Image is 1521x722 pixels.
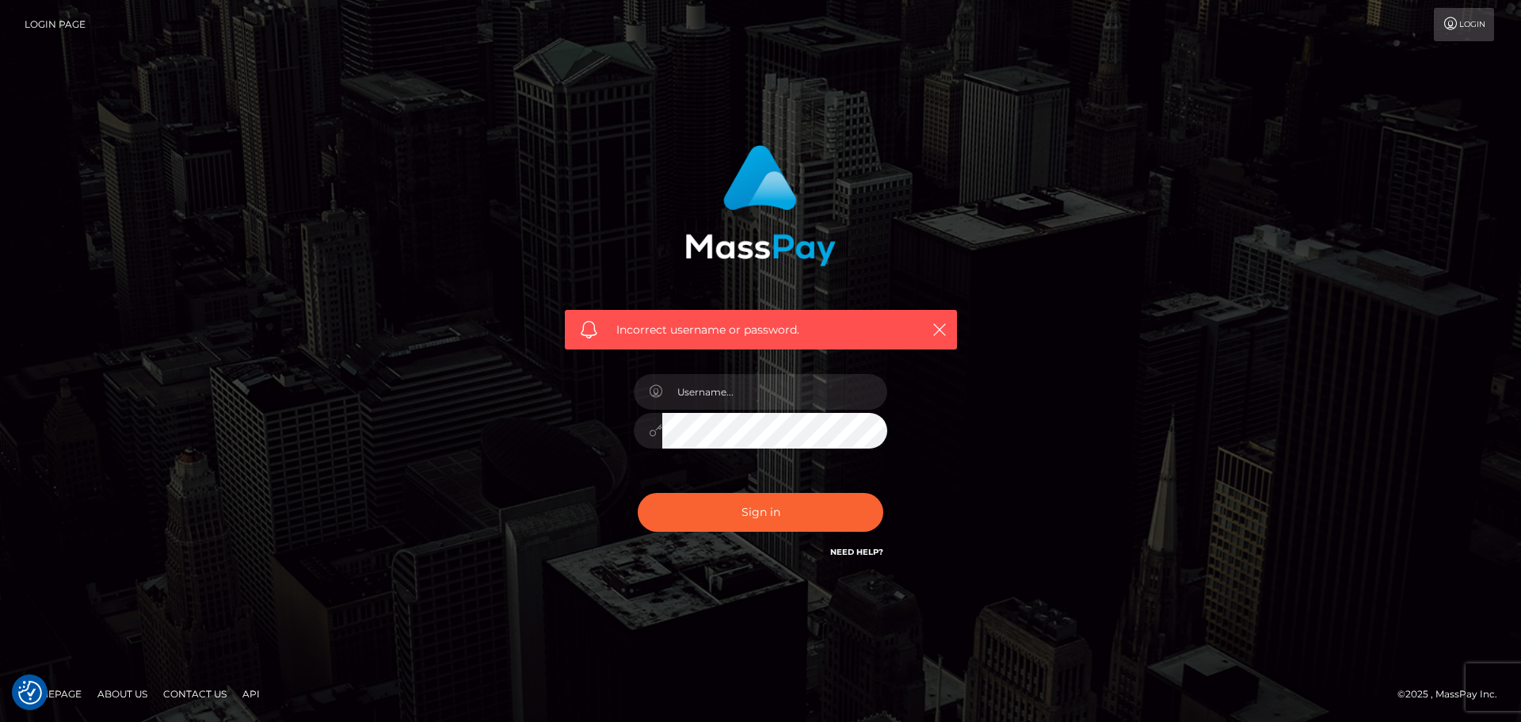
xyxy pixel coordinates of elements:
[91,682,154,706] a: About Us
[157,682,233,706] a: Contact Us
[830,547,883,557] a: Need Help?
[662,374,887,410] input: Username...
[236,682,266,706] a: API
[616,322,905,338] span: Incorrect username or password.
[1397,686,1509,703] div: © 2025 , MassPay Inc.
[25,8,86,41] a: Login Page
[18,681,42,705] img: Revisit consent button
[1434,8,1494,41] a: Login
[685,145,836,266] img: MassPay Login
[18,681,42,705] button: Consent Preferences
[638,493,883,532] button: Sign in
[17,682,88,706] a: Homepage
